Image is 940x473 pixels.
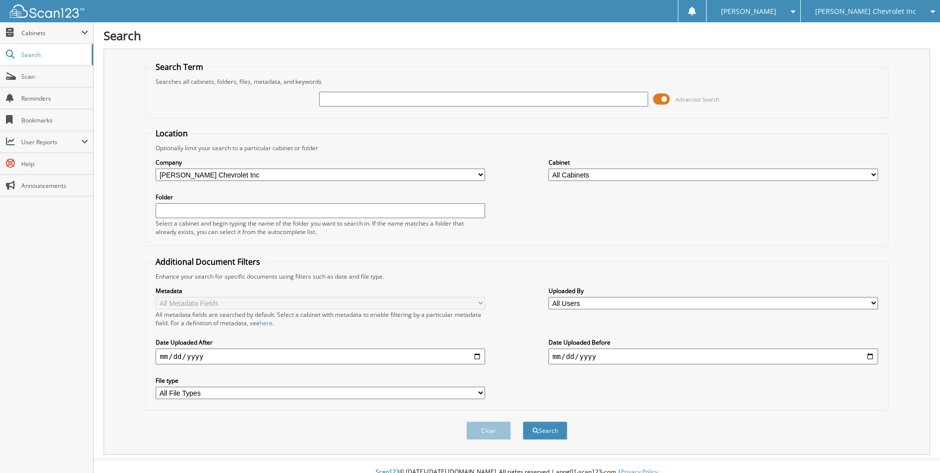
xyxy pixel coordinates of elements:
[151,144,883,152] div: Optionally limit your search to a particular cabinet or folder
[21,138,81,146] span: User Reports
[21,116,88,124] span: Bookmarks
[21,94,88,103] span: Reminders
[549,349,878,364] input: end
[549,338,878,347] label: Date Uploaded Before
[21,51,87,59] span: Search
[549,287,878,295] label: Uploaded By
[523,421,567,440] button: Search
[21,72,88,81] span: Scan
[151,128,193,139] legend: Location
[156,219,485,236] div: Select a cabinet and begin typing the name of the folder you want to search in. If the name match...
[156,193,485,201] label: Folder
[156,338,485,347] label: Date Uploaded After
[549,158,878,167] label: Cabinet
[156,287,485,295] label: Metadata
[21,181,88,190] span: Announcements
[151,272,883,281] div: Enhance your search for specific documents using filters such as date and file type.
[156,349,485,364] input: start
[10,4,84,18] img: scan123-logo-white.svg
[21,160,88,168] span: Help
[151,77,883,86] div: Searches all cabinets, folders, files, metadata, and keywords
[675,96,719,103] span: Advanced Search
[21,29,81,37] span: Cabinets
[156,376,485,385] label: File type
[151,61,208,72] legend: Search Term
[151,256,265,267] legend: Additional Document Filters
[260,319,273,327] a: here
[815,8,916,14] span: [PERSON_NAME] Chevrolet Inc
[721,8,776,14] span: [PERSON_NAME]
[104,27,930,44] h1: Search
[156,310,485,327] div: All metadata fields are searched by default. Select a cabinet with metadata to enable filtering b...
[156,158,485,167] label: Company
[466,421,511,440] button: Clear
